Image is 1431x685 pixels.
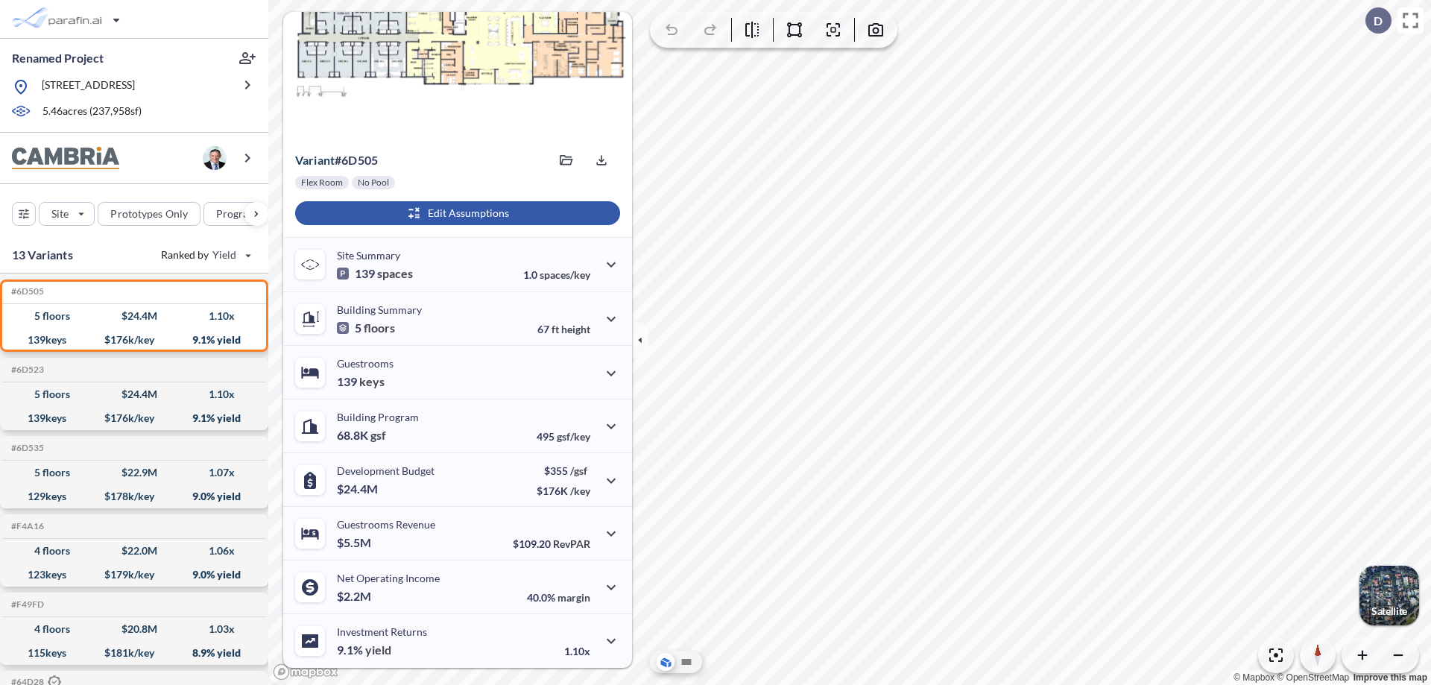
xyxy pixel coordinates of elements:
[42,104,142,120] p: 5.46 acres ( 237,958 sf)
[1277,672,1349,683] a: OpenStreetMap
[8,521,44,531] h5: Click to copy the code
[8,599,44,610] h5: Click to copy the code
[553,537,590,550] span: RevPAR
[570,464,587,477] span: /gsf
[337,535,373,550] p: $5.5M
[295,153,378,168] p: # 6d505
[8,443,44,453] h5: Click to copy the code
[295,201,620,225] button: Edit Assumptions
[370,428,386,443] span: gsf
[337,625,427,638] p: Investment Returns
[657,653,675,671] button: Aerial View
[337,357,394,370] p: Guestrooms
[513,537,590,550] p: $109.20
[42,78,135,96] p: [STREET_ADDRESS]
[337,643,391,657] p: 9.1%
[273,663,338,681] a: Mapbox homepage
[1353,672,1427,683] a: Improve this map
[557,591,590,604] span: margin
[359,374,385,389] span: keys
[557,430,590,443] span: gsf/key
[337,482,380,496] p: $24.4M
[527,591,590,604] p: 40.0%
[540,268,590,281] span: spaces/key
[216,206,258,221] p: Program
[295,153,335,167] span: Variant
[537,430,590,443] p: 495
[203,146,227,170] img: user logo
[337,411,419,423] p: Building Program
[570,484,590,497] span: /key
[1233,672,1274,683] a: Mapbox
[1374,14,1383,28] p: D
[337,249,400,262] p: Site Summary
[561,323,590,335] span: height
[537,323,590,335] p: 67
[537,464,590,477] p: $355
[337,303,422,316] p: Building Summary
[337,464,435,477] p: Development Budget
[1359,566,1419,625] button: Switcher ImageSatellite
[365,643,391,657] span: yield
[364,321,395,335] span: floors
[51,206,69,221] p: Site
[337,428,386,443] p: 68.8K
[203,202,284,226] button: Program
[301,177,343,189] p: Flex Room
[110,206,188,221] p: Prototypes Only
[12,147,119,170] img: BrandImage
[1371,605,1407,617] p: Satellite
[337,589,373,604] p: $2.2M
[8,286,44,297] h5: Click to copy the code
[377,266,413,281] span: spaces
[337,572,440,584] p: Net Operating Income
[523,268,590,281] p: 1.0
[12,50,104,66] p: Renamed Project
[39,202,95,226] button: Site
[98,202,200,226] button: Prototypes Only
[337,374,385,389] p: 139
[1359,566,1419,625] img: Switcher Image
[337,266,413,281] p: 139
[358,177,389,189] p: No Pool
[337,518,435,531] p: Guestrooms Revenue
[337,321,395,335] p: 5
[677,653,695,671] button: Site Plan
[12,246,73,264] p: 13 Variants
[537,484,590,497] p: $176K
[149,243,261,267] button: Ranked by Yield
[212,247,237,262] span: Yield
[8,364,44,375] h5: Click to copy the code
[552,323,559,335] span: ft
[564,645,590,657] p: 1.10x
